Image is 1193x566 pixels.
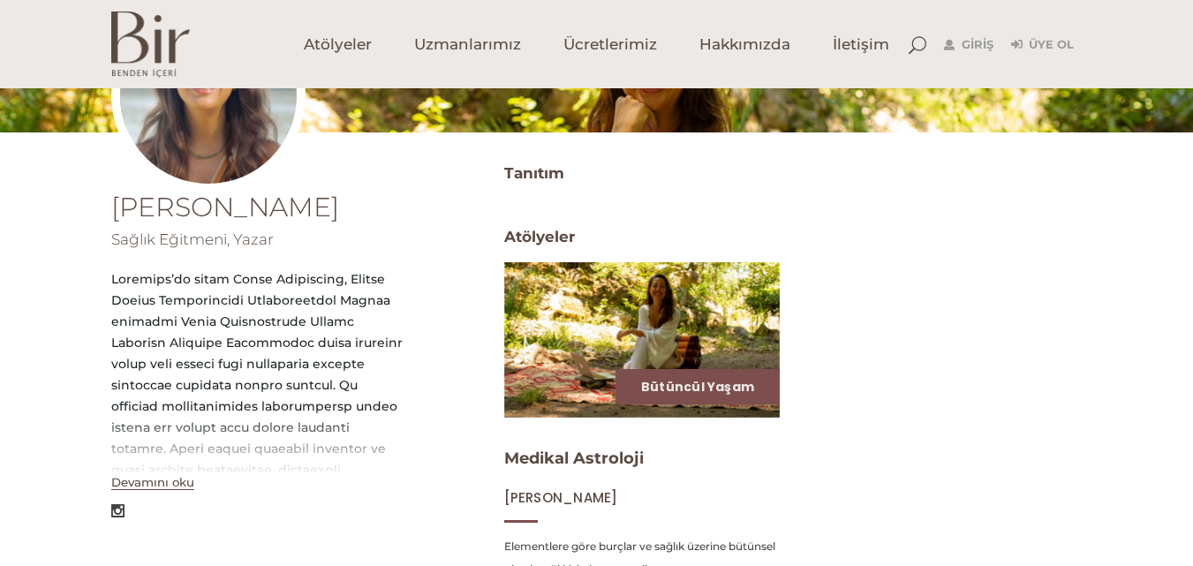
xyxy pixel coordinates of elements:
[111,194,407,221] h1: [PERSON_NAME]
[504,489,618,506] a: [PERSON_NAME]
[944,34,993,56] a: Giriş
[111,230,274,248] span: Sağlık Eğitmeni, Yazar
[699,34,790,55] span: Hakkımızda
[304,34,372,55] span: Atölyeler
[641,378,754,396] a: Bütüncül Yaşam
[504,196,575,251] span: Atölyeler
[504,159,1083,187] h3: Tanıtım
[504,488,618,507] span: [PERSON_NAME]
[833,34,889,55] span: İletişim
[504,449,644,468] a: Medikal Astroloji
[111,475,194,490] button: Devamını oku
[1011,34,1074,56] a: Üye Ol
[414,34,521,55] span: Uzmanlarımız
[563,34,657,55] span: Ücretlerimiz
